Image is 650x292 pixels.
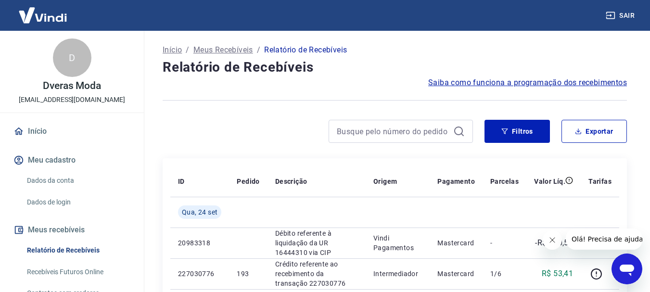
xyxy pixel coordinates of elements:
p: Crédito referente ao recebimento da transação 227030776 [275,259,358,288]
a: Saiba como funciona a programação dos recebimentos [428,77,627,89]
p: Pedido [237,177,259,186]
p: Descrição [275,177,307,186]
p: Pagamento [437,177,475,186]
p: Mastercard [437,238,475,248]
h4: Relatório de Recebíveis [163,58,627,77]
button: Exportar [561,120,627,143]
button: Meu cadastro [12,150,132,171]
button: Filtros [484,120,550,143]
a: Meus Recebíveis [193,44,253,56]
p: Intermediador [373,269,422,279]
p: Parcelas [490,177,519,186]
p: 193 [237,269,259,279]
p: Dveras Moda [43,81,101,91]
p: / [257,44,260,56]
p: R$ 53,41 [542,268,573,279]
p: Relatório de Recebíveis [264,44,347,56]
p: Mastercard [437,269,475,279]
p: [EMAIL_ADDRESS][DOMAIN_NAME] [19,95,125,105]
p: Vindi Pagamentos [373,233,422,253]
img: Vindi [12,0,74,30]
p: Origem [373,177,397,186]
iframe: Botão para abrir a janela de mensagens [612,254,642,284]
p: - [490,238,519,248]
a: Início [12,121,132,142]
a: Relatório de Recebíveis [23,241,132,260]
iframe: Mensagem da empresa [566,229,642,250]
input: Busque pelo número do pedido [337,124,449,139]
a: Recebíveis Futuros Online [23,262,132,282]
div: D [53,38,91,77]
a: Início [163,44,182,56]
p: Valor Líq. [534,177,565,186]
button: Sair [604,7,638,25]
p: ID [178,177,185,186]
p: 20983318 [178,238,221,248]
iframe: Fechar mensagem [543,230,562,250]
span: Olá! Precisa de ajuda? [6,7,81,14]
p: -R$ 320,51 [535,237,573,249]
p: Tarifas [588,177,612,186]
button: Meus recebíveis [12,219,132,241]
a: Dados da conta [23,171,132,190]
p: 1/6 [490,269,519,279]
a: Dados de login [23,192,132,212]
p: / [186,44,189,56]
p: 227030776 [178,269,221,279]
p: Débito referente à liquidação da UR 16444310 via CIP [275,229,358,257]
span: Qua, 24 set [182,207,217,217]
